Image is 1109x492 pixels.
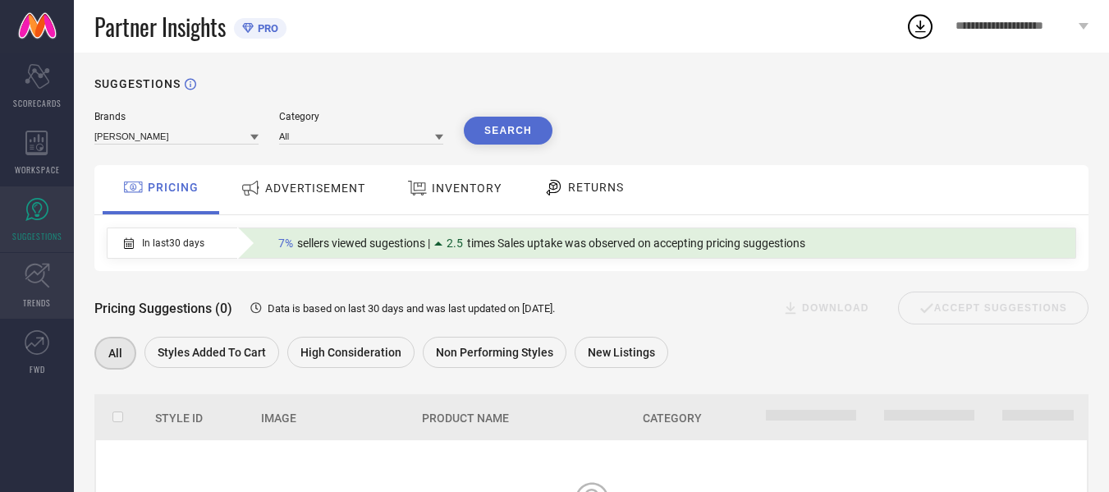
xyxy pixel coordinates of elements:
[278,237,293,250] span: 7%
[588,346,655,359] span: New Listings
[158,346,266,359] span: Styles Added To Cart
[905,11,935,41] div: Open download list
[436,346,553,359] span: Non Performing Styles
[15,163,60,176] span: WORKSPACE
[297,237,430,250] span: sellers viewed sugestions |
[898,292,1088,324] div: Accept Suggestions
[155,412,203,425] span: Style Id
[94,77,181,90] h1: SUGGESTIONS
[148,181,199,194] span: PRICING
[464,117,552,145] button: Search
[300,346,401,359] span: High Consideration
[23,297,51,309] span: TRENDS
[568,181,624,194] span: RETURNS
[643,412,702,425] span: Category
[279,111,443,122] div: Category
[265,182,365,195] span: ADVERTISEMENT
[94,10,226,44] span: Partner Insights
[13,97,62,109] span: SCORECARDS
[261,412,296,425] span: Image
[142,237,204,249] span: In last 30 days
[254,22,278,34] span: PRO
[432,182,502,195] span: INVENTORY
[12,230,62,242] span: SUGGESTIONS
[268,302,555,315] span: Data is based on last 30 days and was last updated on [DATE] .
[108,347,122,360] span: All
[94,301,232,316] span: Pricing Suggestions (0)
[447,237,463,250] span: 2.5
[422,412,509,425] span: Product Name
[30,363,45,375] span: FWD
[270,232,813,254] div: Percentage of sellers who have viewed suggestions for the current Insight Type
[467,237,805,250] span: times Sales uptake was observed on accepting pricing suggestions
[94,111,259,122] div: Brands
